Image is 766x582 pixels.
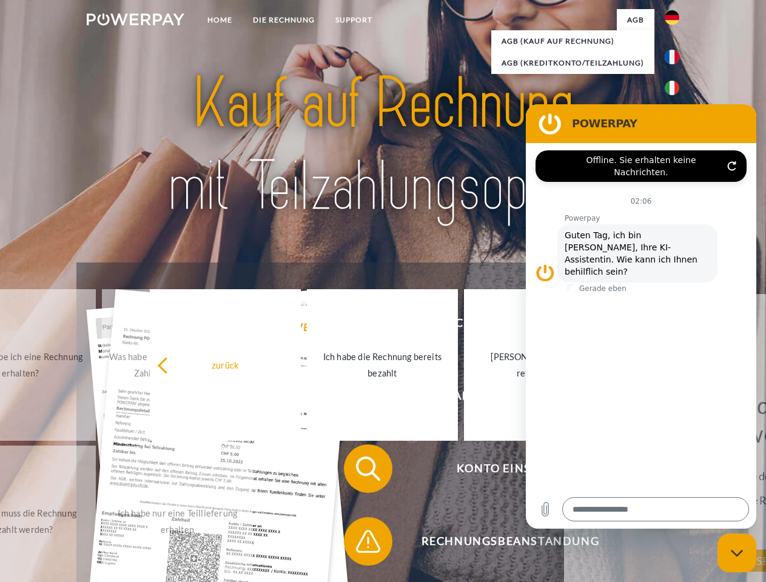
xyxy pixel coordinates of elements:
span: Konto einsehen [361,444,659,493]
a: Home [197,9,243,31]
a: DIE RECHNUNG [243,9,325,31]
img: qb_warning.svg [353,526,383,557]
a: AGB (Kauf auf Rechnung) [491,30,654,52]
img: logo-powerpay-white.svg [87,13,184,25]
span: Rechnungsbeanstandung [361,517,659,566]
button: Rechnungsbeanstandung [344,517,659,566]
img: fr [665,50,679,64]
img: it [665,81,679,95]
div: Was habe ich noch offen, ist meine Zahlung eingegangen? [109,349,246,381]
iframe: Schaltfläche zum Öffnen des Messaging-Fensters; Konversation läuft [717,533,756,572]
div: zurück [157,356,294,373]
div: [PERSON_NAME] wurde retourniert [471,349,608,381]
a: Was habe ich noch offen, ist meine Zahlung eingegangen? [102,289,253,441]
div: Ich habe die Rechnung bereits bezahlt [314,349,451,381]
button: Konto einsehen [344,444,659,493]
img: qb_search.svg [353,453,383,484]
iframe: Messaging-Fenster [526,104,756,529]
div: Ich habe nur eine Teillieferung erhalten [109,505,246,538]
a: AGB (Kreditkonto/Teilzahlung) [491,52,654,74]
img: de [665,10,679,25]
a: agb [617,9,654,31]
a: SUPPORT [325,9,383,31]
img: title-powerpay_de.svg [116,58,650,232]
